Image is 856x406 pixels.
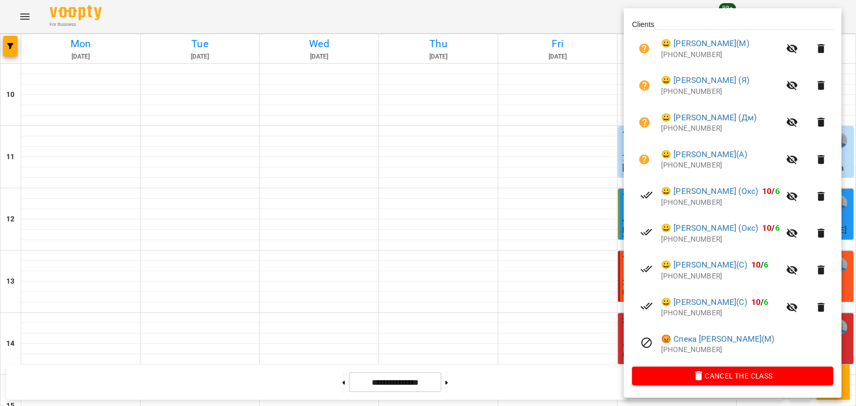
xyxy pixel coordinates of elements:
[775,186,780,196] span: 6
[661,37,749,50] a: 😀 [PERSON_NAME](М)
[632,73,657,98] button: Unpaid. Bill the attendance?
[640,263,653,275] svg: Paid
[661,259,747,271] a: 😀 [PERSON_NAME](С)
[661,296,747,309] a: 😀 [PERSON_NAME](С)
[640,337,653,349] svg: Visit canceled
[632,110,657,135] button: Unpaid. Bill the attendance?
[661,271,780,282] p: [PHONE_NUMBER]
[751,297,761,307] span: 10
[661,160,780,171] p: [PHONE_NUMBER]
[640,370,825,382] span: Cancel the class
[775,223,780,233] span: 6
[661,74,749,87] a: 😀 [PERSON_NAME] (Я)
[762,186,771,196] span: 10
[632,367,833,385] button: Cancel the class
[751,260,761,270] span: 10
[764,260,768,270] span: 6
[661,148,747,161] a: 😀 [PERSON_NAME](А)
[632,36,657,61] button: Unpaid. Bill the attendance?
[751,297,769,307] b: /
[751,260,769,270] b: /
[640,189,653,201] svg: Paid
[640,300,653,312] svg: Paid
[661,345,833,355] p: [PHONE_NUMBER]
[661,222,758,234] a: 😀 [PERSON_NAME] (Окс)
[762,186,780,196] b: /
[661,123,780,134] p: [PHONE_NUMBER]
[632,19,833,367] ul: Clients
[762,223,780,233] b: /
[661,234,780,245] p: [PHONE_NUMBER]
[661,50,780,60] p: [PHONE_NUMBER]
[764,297,768,307] span: 6
[632,147,657,172] button: Unpaid. Bill the attendance?
[661,185,758,198] a: 😀 [PERSON_NAME] (Окс)
[661,198,780,208] p: [PHONE_NUMBER]
[661,308,780,318] p: [PHONE_NUMBER]
[661,87,780,97] p: [PHONE_NUMBER]
[661,333,775,345] a: 😡 Спека [PERSON_NAME](М)
[661,111,756,124] a: 😀 [PERSON_NAME] (Дм)
[640,226,653,239] svg: Paid
[762,223,771,233] span: 10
